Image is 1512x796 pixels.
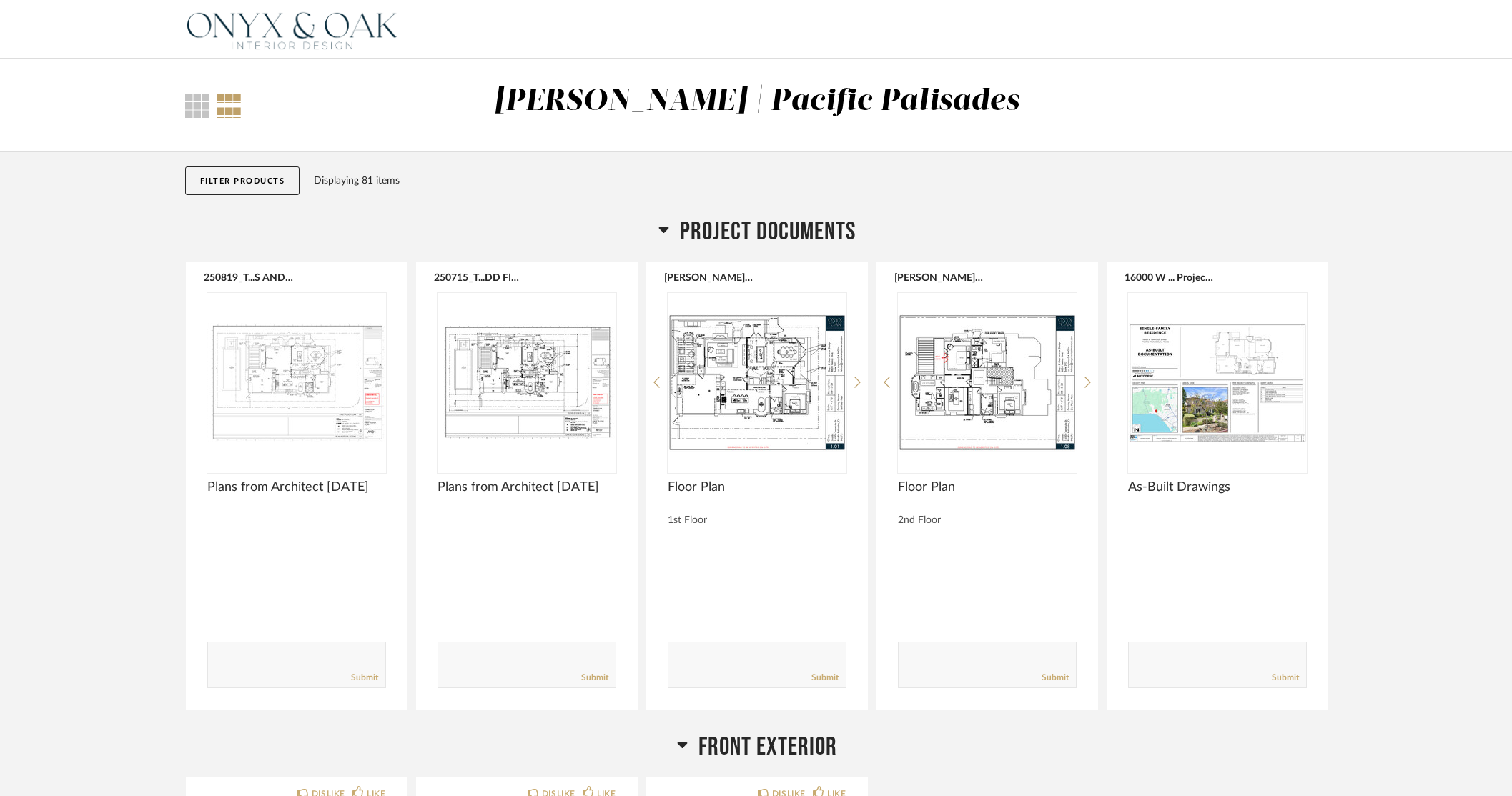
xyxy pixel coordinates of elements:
img: 08ecf60b-2490-4d88-a620-7ab89e40e421.png [185,1,400,58]
div: 1st Floor [668,514,846,527]
button: 250819_T...S AND EE.pdf [204,272,293,283]
img: undefined [898,293,1077,472]
a: Submit [581,672,608,684]
span: As-Built Drawings [1128,479,1307,495]
img: undefined [438,293,616,472]
div: Displaying 81 items [314,173,1322,189]
button: Filter Products [185,166,300,195]
span: Floor Plan [668,479,846,495]
span: Front Exterior [698,732,837,762]
button: 250715_T...DD FINAL.pdf [434,272,523,283]
button: [PERSON_NAME] Residence 8.pdf [894,272,984,283]
button: 16000 W ... Project.pdf [1125,272,1214,283]
span: Project Documents [680,217,856,247]
a: Submit [1272,672,1299,684]
img: undefined [668,293,846,472]
a: Submit [811,672,839,684]
div: [PERSON_NAME] | Pacific Palisades [494,86,1019,116]
a: Submit [1042,672,1069,684]
a: Submit [351,672,378,684]
div: 2nd Floor [898,514,1077,527]
img: undefined [207,293,386,472]
button: [PERSON_NAME] Residence 1.pdf [664,272,753,283]
span: Floor Plan [898,479,1077,495]
span: Plans from Architect [DATE] [207,479,386,495]
img: undefined [1128,293,1307,472]
span: Plans from Architect [DATE] [438,479,616,495]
